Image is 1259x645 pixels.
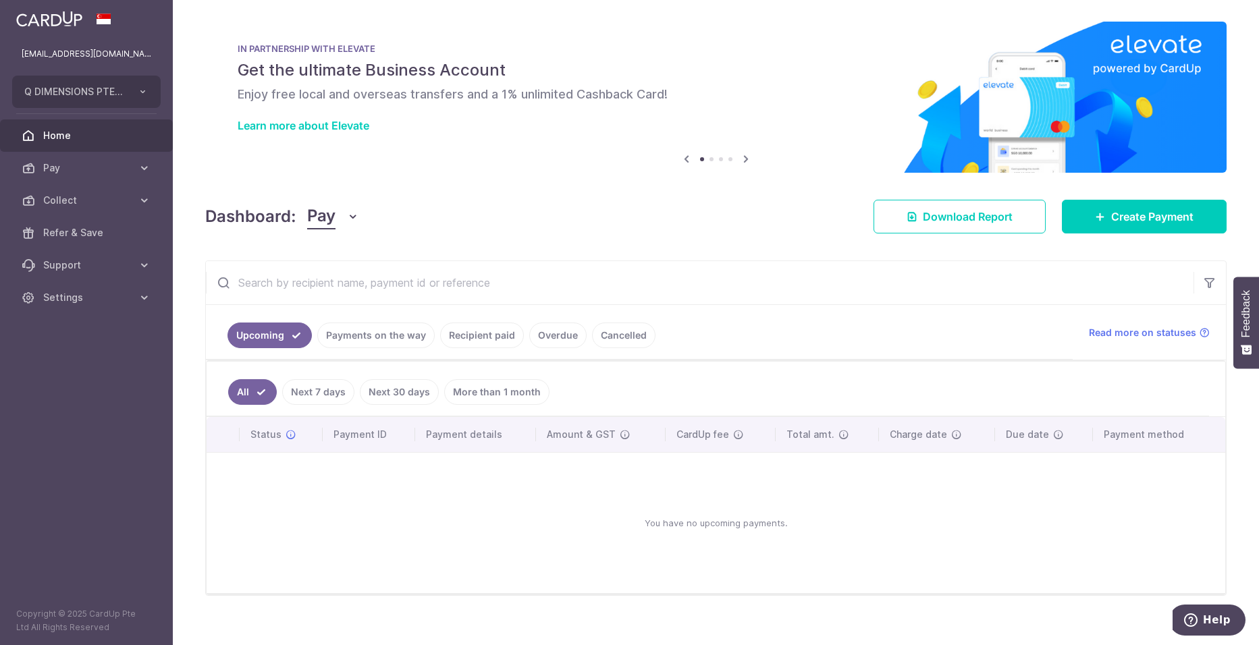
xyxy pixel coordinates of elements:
span: Pay [43,161,132,175]
img: website_grey.svg [22,35,32,46]
a: Download Report [874,200,1046,233]
span: Amount & GST [547,428,616,441]
div: You have no upcoming payments. [223,464,1209,582]
span: Home [43,129,132,142]
span: Read more on statuses [1089,326,1196,339]
a: Payments on the way [317,322,435,348]
span: Collect [43,194,132,207]
span: Refer & Save [43,226,132,240]
a: Cancelled [592,322,655,348]
span: Total amt. [786,428,834,441]
a: Next 7 days [282,379,354,405]
th: Payment ID [323,417,415,452]
a: Recipient paid [440,322,524,348]
input: Search by recipient name, payment id or reference [206,261,1194,304]
a: Upcoming [227,322,312,348]
th: Payment method [1093,417,1225,452]
span: Q DIMENSIONS PTE. LTD. [24,85,124,99]
span: CardUp fee [676,428,729,441]
div: Domain: [DOMAIN_NAME] [35,35,149,46]
h4: Dashboard: [205,204,296,229]
span: Settings [43,291,132,304]
span: Status [250,428,282,441]
a: Next 30 days [360,379,439,405]
button: Feedback - Show survey [1233,277,1259,368]
div: Keywords by Traffic [149,80,227,88]
span: Support [43,258,132,272]
iframe: Opens a widget where you can find more information [1173,605,1245,638]
span: Create Payment [1111,208,1194,225]
img: Renovation banner [205,22,1227,173]
div: v 4.0.25 [38,22,66,32]
span: Pay [307,204,336,229]
a: More than 1 month [444,379,550,405]
a: Overdue [529,322,587,348]
button: Pay [307,204,359,229]
img: tab_keywords_by_traffic_grey.svg [134,78,145,89]
a: Read more on statuses [1089,326,1210,339]
span: Download Report [923,208,1013,225]
div: Domain Overview [51,80,121,88]
th: Payment details [415,417,536,452]
a: All [228,379,277,405]
a: Create Payment [1062,200,1227,233]
p: IN PARTNERSHIP WITH ELEVATE [238,43,1194,54]
img: CardUp [16,11,82,27]
button: Q DIMENSIONS PTE. LTD. [12,76,161,108]
img: logo_orange.svg [22,22,32,32]
h5: Get the ultimate Business Account [238,59,1194,81]
span: Feedback [1240,290,1252,337]
span: Charge date [890,428,947,441]
a: Learn more about Elevate [238,119,369,132]
img: tab_domain_overview_orange.svg [36,78,47,89]
p: [EMAIL_ADDRESS][DOMAIN_NAME] [22,47,151,61]
span: Due date [1006,428,1049,441]
h6: Enjoy free local and overseas transfers and a 1% unlimited Cashback Card! [238,86,1194,103]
